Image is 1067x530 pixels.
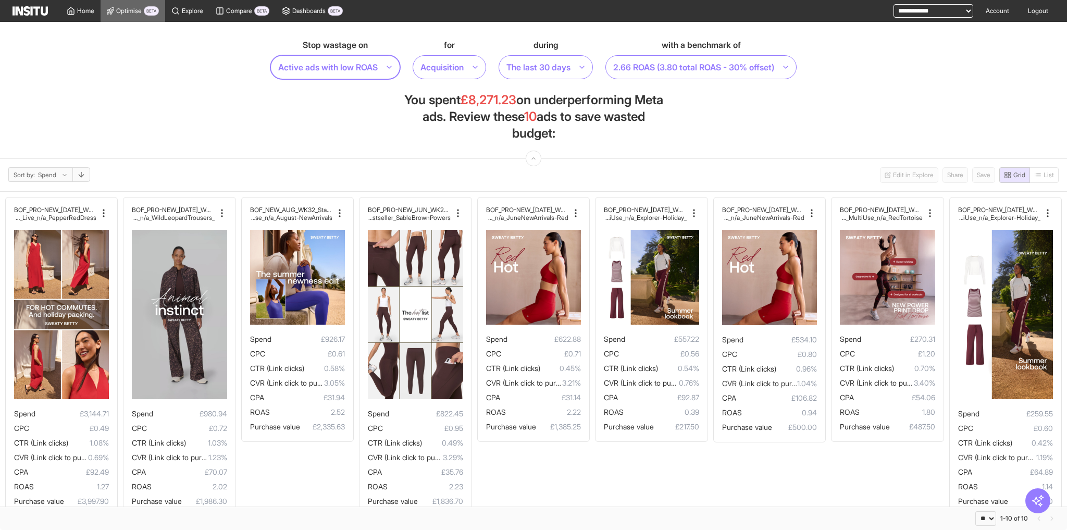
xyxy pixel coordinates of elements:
[1000,514,1028,523] div: 1-10 of 10
[958,497,1008,506] span: Purchase value
[153,408,227,420] span: £980.94
[182,7,203,15] span: Explore
[264,391,345,404] span: £31.94
[958,453,1049,462] span: CVR (Link click to purchase)
[270,406,345,418] span: 2.52
[29,422,109,435] span: £0.49
[389,408,463,420] span: £822.45
[942,167,968,183] button: Share
[840,335,861,343] span: Spend
[501,348,581,360] span: £0.71
[662,39,741,51] span: with a benchmark of
[604,378,695,387] span: CVR (Link click to purchase)
[861,333,935,346] span: £270.31
[524,109,537,124] span: 10
[855,348,935,360] span: £1.20
[132,497,182,506] span: Purchase value
[972,167,995,183] button: Save
[304,362,345,375] span: 0.58%
[972,167,995,183] span: Coming soon!
[152,480,227,493] span: 2.02
[840,214,923,221] h2: ings_Power_Secondary_MultiUse_n/a_RedTortoise
[942,167,968,183] span: Coming soon!
[854,391,935,404] span: £54.06
[250,349,265,358] span: CPC
[958,214,1041,221] h2: _MultiFran_Secondary_MultiUse_n/a_Explorer-Holiday
[978,480,1053,493] span: 1.14
[368,497,418,506] span: Purchase value
[14,171,35,179] span: Sort by:
[540,362,581,375] span: 0.45%
[1036,451,1053,464] span: 1.19%
[737,348,817,361] span: £0.80
[132,424,147,433] span: CPC
[146,466,227,478] span: £70.07
[958,424,973,433] span: CPC
[461,92,516,107] span: £8,271.23
[722,393,736,402] span: CPA
[250,422,300,431] span: Purchase value
[743,334,817,346] span: £534.10
[776,363,817,375] span: 0.96%
[722,214,805,221] h2: ultiFran_Secondary_MultiUse_n/a_JuneNewArrivals-Red
[292,7,326,15] span: Dashboards
[368,453,459,462] span: CVR (Link click to purchase)
[736,392,817,404] span: £106.82
[772,421,817,434] span: £500.00
[14,453,105,462] span: CVR (Link click to purchase)
[604,206,687,221] div: BOF_PRO-NEW_JUL_WK30_Static_n/a_FullPrice_MultiCat_MultiFran_Secondary_MultiUse_n/a_Explorer-Holiday
[486,364,540,373] span: CTR (Link clicks)
[226,7,252,15] span: Compare
[14,482,34,491] span: ROAS
[368,424,383,433] span: CPC
[840,206,923,221] div: BOF_PRO-NEW_JUL_WK30_Static_n/a_FullPrice_Leggings_Power_Secondary_MultiUse_n/a_RedTortoise
[654,421,699,433] span: £217.50
[182,495,227,508] span: £1,986.30
[250,206,333,214] h2: BOF_NEW_AUG_WK32_Static_n/a_FullPrice_MultiCat_Mu
[250,214,333,221] h2: ltiFran_Secondary_MultiUse_n/a_August-NewArrivals
[186,437,227,449] span: 1.03%
[368,206,451,221] div: BOF_PRO-NEW_JUN_WK23_Static_n/a_Leggings_Power_FullPrice_Ecom_MultiUse_Bestseller_SableBrownPowers
[14,206,97,214] h2: BOF_PRO-NEW_[DATE]_WK30_Static_n/a_AllInOnes_Explo
[64,495,109,508] span: £3,997.90
[14,424,29,433] span: CPC
[132,206,215,214] h2: BOF_PRO-NEW_[DATE]_WK30_Static_n/a_MultiCat_Explorer
[132,438,186,447] span: CTR (Link clicks)
[880,167,938,183] span: Coming soon!
[533,39,559,51] span: during
[14,438,68,447] span: CTR (Link clicks)
[958,467,972,476] span: CPA
[486,206,569,214] h2: BOF_PRO-NEW_[DATE]_WK30_Static_n/a_FullPrice_MultiCat_M
[618,391,699,404] span: £92.87
[894,362,935,375] span: 0.70%
[368,467,382,476] span: CPA
[443,451,463,464] span: 3.29%
[562,377,581,389] span: 3.21%
[500,391,581,404] span: £31.14
[1030,167,1059,183] span: Coming soon!
[890,421,935,433] span: £487.50
[972,466,1053,478] span: £64.89
[722,364,776,373] span: CTR (Link clicks)
[271,333,345,346] span: £926.17
[999,167,1030,183] button: Grid
[507,333,581,346] span: £622.88
[486,393,500,402] span: CPA
[208,451,227,464] span: 1.23%
[486,206,569,221] div: BOF_PRO-NEW_JUL_WK30_Static_n/a_FullPrice_MultiCat_MultiFran_Secondary_MultiUse_n/a_JuneNewArriva...
[625,333,699,346] span: £557.22
[624,406,699,418] span: 0.39
[132,409,153,418] span: Spend
[132,214,215,221] h2: _FullPrice_Secondary_Live_n/a_WildLeopardTrousers
[486,335,507,343] span: Spend
[722,206,805,221] div: BOF_PRO-NEW_JUL_WK30_Static_n/a_FullPrice_MultiCat_MultiFran_Secondary_MultiUse_n/a_JuneNewArriva...
[14,497,64,506] span: Purchase value
[418,495,463,508] span: £1,836.70
[979,408,1053,420] span: £259.55
[604,364,658,373] span: CTR (Link clicks)
[250,393,264,402] span: CPA
[958,409,979,418] span: Spend
[486,378,577,387] span: CVR (Link click to purchase)
[840,408,860,416] span: ROAS
[1013,171,1025,179] span: Grid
